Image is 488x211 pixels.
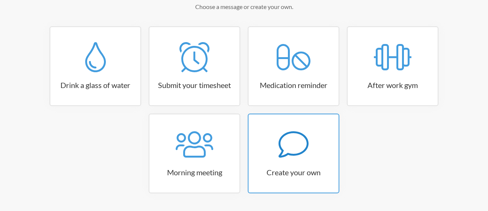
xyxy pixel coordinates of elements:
h3: Drink a glass of water [50,80,140,90]
p: Choose a message or create your own. [26,2,462,11]
h3: After work gym [348,80,438,90]
h3: Medication reminder [249,80,339,90]
h3: Morning meeting [149,167,239,178]
h3: Create your own [249,167,339,178]
h3: Submit your timesheet [149,80,239,90]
